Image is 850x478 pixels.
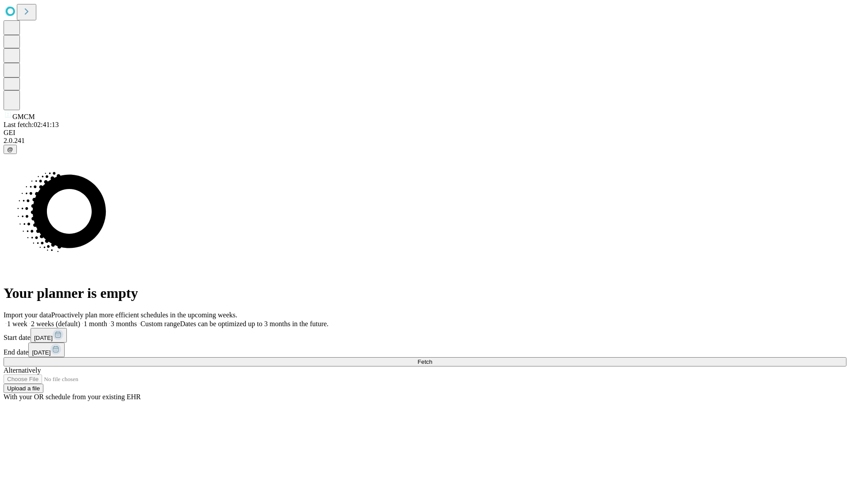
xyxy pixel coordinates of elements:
[111,320,137,328] span: 3 months
[417,358,432,365] span: Fetch
[4,393,141,401] span: With your OR schedule from your existing EHR
[31,320,80,328] span: 2 weeks (default)
[140,320,180,328] span: Custom range
[4,384,43,393] button: Upload a file
[34,335,53,341] span: [DATE]
[4,129,846,137] div: GEI
[32,349,50,356] span: [DATE]
[7,146,13,153] span: @
[12,113,35,120] span: GMCM
[4,121,59,128] span: Last fetch: 02:41:13
[31,328,67,343] button: [DATE]
[4,357,846,366] button: Fetch
[4,311,51,319] span: Import your data
[4,343,846,357] div: End date
[180,320,328,328] span: Dates can be optimized up to 3 months in the future.
[4,137,846,145] div: 2.0.241
[4,285,846,301] h1: Your planner is empty
[51,311,237,319] span: Proactively plan more efficient schedules in the upcoming weeks.
[7,320,27,328] span: 1 week
[84,320,107,328] span: 1 month
[4,145,17,154] button: @
[4,328,846,343] div: Start date
[28,343,65,357] button: [DATE]
[4,366,41,374] span: Alternatively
